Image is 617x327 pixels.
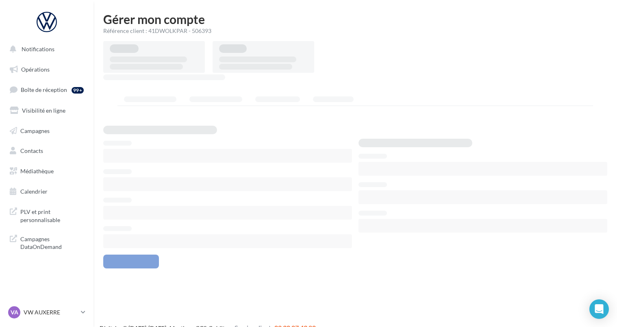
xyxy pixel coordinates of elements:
[5,102,89,119] a: Visibilité en ligne
[20,147,43,154] span: Contacts
[5,41,85,58] button: Notifications
[20,188,48,195] span: Calendrier
[20,168,54,174] span: Médiathèque
[5,183,89,200] a: Calendrier
[5,142,89,159] a: Contacts
[20,233,84,251] span: Campagnes DataOnDemand
[7,305,87,320] a: VA VW AUXERRE
[5,81,89,98] a: Boîte de réception99+
[21,66,50,73] span: Opérations
[103,13,607,25] h1: Gérer mon compte
[72,87,84,94] div: 99+
[5,230,89,254] a: Campagnes DataOnDemand
[103,27,607,35] div: Référence client : 41DWOLKPAR - 506393
[21,86,67,93] span: Boîte de réception
[22,107,65,114] span: Visibilité en ligne
[5,203,89,227] a: PLV et print personnalisable
[20,127,50,134] span: Campagnes
[22,46,54,52] span: Notifications
[5,163,89,180] a: Médiathèque
[20,206,84,224] span: PLV et print personnalisable
[589,299,609,319] div: Open Intercom Messenger
[5,61,89,78] a: Opérations
[11,308,18,316] span: VA
[5,122,89,140] a: Campagnes
[24,308,78,316] p: VW AUXERRE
